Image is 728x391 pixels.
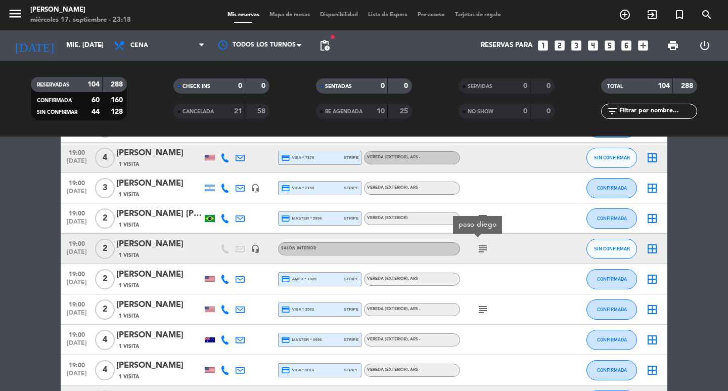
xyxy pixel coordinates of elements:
span: , ARS - [408,307,420,311]
span: fiber_manual_record [330,34,336,40]
span: [DATE] [64,340,89,352]
span: 19:00 [64,328,89,340]
span: 1 Visita [119,373,139,381]
span: 1 Visita [119,191,139,199]
strong: 44 [92,108,100,115]
span: Vereda (EXTERIOR) [367,368,420,372]
div: [PERSON_NAME] [116,268,202,281]
i: turned_in_not [673,9,686,21]
span: 1 Visita [119,282,139,290]
span: CONFIRMADA [597,185,627,191]
span: , ARS - [408,337,420,341]
strong: 60 [92,97,100,104]
span: 19:00 [64,298,89,310]
span: RE AGENDADA [325,109,362,114]
span: stripe [344,367,358,373]
i: credit_card [281,305,290,314]
div: [PERSON_NAME] [116,147,202,160]
span: master * 5996 [281,214,322,223]
i: border_all [646,152,658,164]
span: Salón interior [281,246,316,250]
div: [PERSON_NAME] [116,238,202,251]
strong: 0 [523,108,527,115]
i: search [701,9,713,21]
span: SENTADAS [325,84,352,89]
span: CONFIRMADA [37,98,72,103]
span: stripe [344,276,358,282]
span: 19:00 [64,359,89,370]
div: paso diego [459,220,497,230]
span: 4 [95,360,115,380]
i: border_all [646,334,658,346]
button: menu [8,6,23,25]
span: [DATE] [64,370,89,382]
i: power_settings_new [699,39,711,52]
span: 2 [95,269,115,289]
span: [DATE] [64,188,89,200]
span: Mapa de mesas [264,12,315,18]
i: looks_one [536,39,550,52]
strong: 0 [261,82,267,90]
span: stripe [344,154,358,161]
input: Filtrar por nombre... [618,106,697,117]
i: looks_3 [570,39,583,52]
div: [PERSON_NAME] [116,329,202,342]
span: SIN CONFIRMAR [37,110,77,115]
i: border_all [646,273,658,285]
strong: 0 [381,82,385,90]
span: CANCELADA [183,109,214,114]
strong: 58 [257,108,267,115]
span: amex * 1009 [281,275,316,284]
span: , ARS - [408,155,420,159]
span: Disponibilidad [315,12,363,18]
button: CONFIRMADA [586,178,637,198]
span: Mis reservas [222,12,264,18]
span: 4 [95,330,115,350]
strong: 0 [547,108,553,115]
i: arrow_drop_down [94,39,106,52]
span: 1 Visita [119,221,139,229]
i: looks_6 [620,39,633,52]
span: stripe [344,336,358,343]
strong: 0 [547,82,553,90]
span: 19:00 [64,207,89,219]
span: Vereda (EXTERIOR) [367,277,420,281]
i: add_box [636,39,650,52]
span: CONFIRMADA [597,367,627,373]
span: 1 Visita [119,312,139,320]
i: credit_card [281,184,290,193]
strong: 128 [111,108,125,115]
strong: 0 [523,82,527,90]
i: looks_5 [603,39,616,52]
span: print [667,39,679,52]
span: stripe [344,215,358,222]
i: credit_card [281,214,290,223]
span: CONFIRMADA [597,215,627,221]
span: [DATE] [64,279,89,291]
span: , ARS - [408,186,420,190]
span: visa * 9816 [281,366,314,375]
i: exit_to_app [646,9,658,21]
div: [PERSON_NAME] [30,5,131,15]
span: 4 [95,148,115,168]
i: border_all [646,303,658,316]
span: Lista de Espera [363,12,413,18]
span: 2 [95,239,115,259]
span: [DATE] [64,219,89,230]
i: menu [8,6,23,21]
i: [DATE] [8,34,61,57]
span: 19:00 [64,146,89,158]
i: border_all [646,243,658,255]
i: credit_card [281,366,290,375]
span: 1 Visita [119,160,139,168]
strong: 0 [238,82,242,90]
i: headset_mic [251,184,260,193]
span: visa * 2158 [281,184,314,193]
span: Vereda (EXTERIOR) [367,155,420,159]
span: RESERVADAS [37,82,69,88]
button: CONFIRMADA [586,360,637,380]
strong: 104 [87,81,100,88]
button: CONFIRMADA [586,269,637,289]
i: border_all [646,182,658,194]
div: [PERSON_NAME] [PERSON_NAME] [116,207,202,221]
